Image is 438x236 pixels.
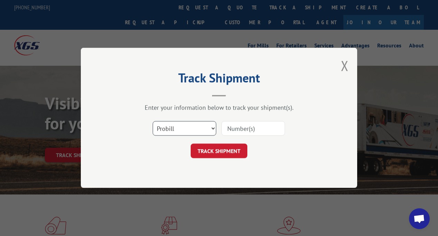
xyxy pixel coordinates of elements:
h2: Track Shipment [115,73,323,86]
button: TRACK SHIPMENT [191,144,247,158]
input: Number(s) [221,121,285,136]
button: Close modal [341,56,349,75]
a: Open chat [409,208,430,229]
div: Enter your information below to track your shipment(s). [115,104,323,112]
